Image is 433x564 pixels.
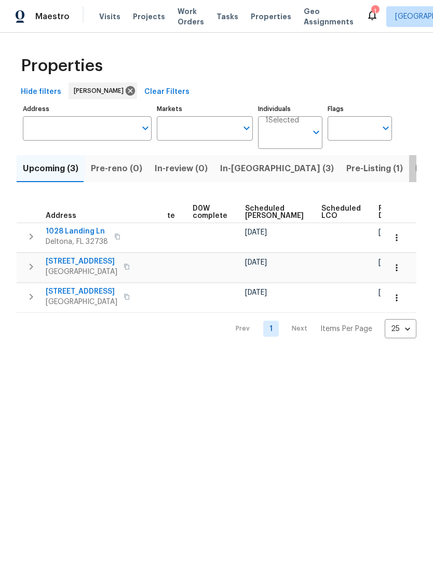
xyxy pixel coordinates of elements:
[320,324,372,334] p: Items Per Page
[304,6,354,27] span: Geo Assignments
[309,125,323,140] button: Open
[245,229,267,236] span: [DATE]
[251,11,291,22] span: Properties
[220,161,334,176] span: In-[GEOGRAPHIC_DATA] (3)
[17,82,65,102] button: Hide filters
[46,256,117,267] span: [STREET_ADDRESS]
[378,259,400,266] span: [DATE]
[239,121,254,135] button: Open
[46,267,117,277] span: [GEOGRAPHIC_DATA]
[69,82,137,99] div: [PERSON_NAME]
[157,106,253,112] label: Markets
[133,11,165,22] span: Projects
[321,205,361,219] span: Scheduled LCO
[226,319,416,338] nav: Pagination Navigation
[46,286,117,297] span: [STREET_ADDRESS]
[378,229,400,236] span: [DATE]
[140,82,194,102] button: Clear Filters
[23,161,78,176] span: Upcoming (3)
[155,161,208,176] span: In-review (0)
[245,205,304,219] span: Scheduled [PERSON_NAME]
[385,315,416,342] div: 25
[91,161,142,176] span: Pre-reno (0)
[378,121,393,135] button: Open
[245,259,267,266] span: [DATE]
[21,86,61,99] span: Hide filters
[346,161,403,176] span: Pre-Listing (1)
[138,121,153,135] button: Open
[46,237,108,247] span: Deltona, FL 32738
[144,86,190,99] span: Clear Filters
[263,321,279,337] a: Goto page 1
[378,205,401,219] span: Ready Date
[21,61,103,71] span: Properties
[23,106,152,112] label: Address
[178,6,204,27] span: Work Orders
[46,226,108,237] span: 1028 Landing Ln
[35,11,70,22] span: Maestro
[371,6,378,17] div: 1
[193,205,227,219] span: D0W complete
[245,289,267,296] span: [DATE]
[99,11,120,22] span: Visits
[378,289,400,296] span: [DATE]
[46,297,117,307] span: [GEOGRAPHIC_DATA]
[216,13,238,20] span: Tasks
[328,106,392,112] label: Flags
[46,212,76,219] span: Address
[258,106,322,112] label: Individuals
[265,116,299,125] span: 1 Selected
[74,86,128,96] span: [PERSON_NAME]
